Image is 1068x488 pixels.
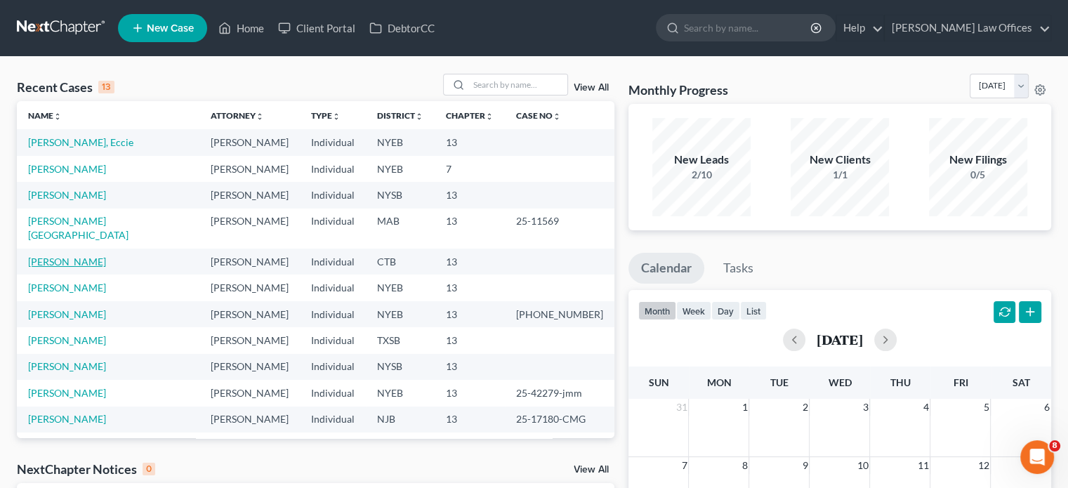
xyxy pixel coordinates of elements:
[976,457,990,474] span: 12
[435,301,505,327] td: 13
[300,275,366,301] td: Individual
[638,301,676,320] button: month
[706,376,731,388] span: Mon
[435,182,505,208] td: 13
[17,79,114,95] div: Recent Cases
[199,129,300,155] td: [PERSON_NAME]
[648,376,668,388] span: Sun
[446,110,494,121] a: Chapterunfold_more
[28,360,106,372] a: [PERSON_NAME]
[828,376,851,388] span: Wed
[147,23,194,34] span: New Case
[17,461,155,477] div: NextChapter Notices
[1049,440,1060,451] span: 8
[680,457,688,474] span: 7
[366,249,435,275] td: CTB
[300,380,366,406] td: Individual
[505,301,614,327] td: [PHONE_NUMBER]
[652,152,751,168] div: New Leads
[377,110,423,121] a: Districtunfold_more
[435,275,505,301] td: 13
[740,301,767,320] button: list
[435,249,505,275] td: 13
[628,253,704,284] a: Calendar
[28,308,106,320] a: [PERSON_NAME]
[916,457,930,474] span: 11
[199,275,300,301] td: [PERSON_NAME]
[28,110,62,121] a: Nameunfold_more
[300,129,366,155] td: Individual
[435,407,505,433] td: 13
[366,182,435,208] td: NYSB
[199,407,300,433] td: [PERSON_NAME]
[435,209,505,249] td: 13
[300,209,366,249] td: Individual
[1020,440,1054,474] iframe: Intercom live chat
[300,182,366,208] td: Individual
[890,376,910,388] span: Thu
[861,399,869,416] span: 3
[311,110,341,121] a: Typeunfold_more
[800,457,809,474] span: 9
[366,327,435,353] td: TXSB
[770,376,789,388] span: Tue
[929,168,1027,182] div: 0/5
[553,112,561,121] i: unfold_more
[28,136,133,148] a: [PERSON_NAME], Eccie
[366,301,435,327] td: NYEB
[300,301,366,327] td: Individual
[28,413,106,425] a: [PERSON_NAME]
[366,407,435,433] td: NJB
[435,433,505,459] td: 13
[211,15,271,41] a: Home
[740,399,749,416] span: 1
[929,152,1027,168] div: New Filings
[199,354,300,380] td: [PERSON_NAME]
[28,215,128,241] a: [PERSON_NAME][GEOGRAPHIC_DATA]
[485,112,494,121] i: unfold_more
[574,465,609,475] a: View All
[516,110,561,121] a: Case Nounfold_more
[28,256,106,268] a: [PERSON_NAME]
[1043,399,1051,416] span: 6
[885,15,1050,41] a: [PERSON_NAME] Law Offices
[652,168,751,182] div: 2/10
[711,253,766,284] a: Tasks
[366,275,435,301] td: NYEB
[435,380,505,406] td: 13
[366,209,435,249] td: MAB
[800,399,809,416] span: 2
[199,156,300,182] td: [PERSON_NAME]
[366,129,435,155] td: NYEB
[415,112,423,121] i: unfold_more
[836,15,883,41] a: Help
[505,433,614,459] td: 25-14790
[435,354,505,380] td: 13
[505,380,614,406] td: 25-42279-jmm
[982,399,990,416] span: 5
[199,209,300,249] td: [PERSON_NAME]
[362,15,442,41] a: DebtorCC
[505,407,614,433] td: 25-17180-CMG
[574,83,609,93] a: View All
[505,209,614,249] td: 25-11569
[199,433,300,459] td: [PERSON_NAME]
[28,334,106,346] a: [PERSON_NAME]
[366,380,435,406] td: NYEB
[98,81,114,93] div: 13
[28,387,106,399] a: [PERSON_NAME]
[674,399,688,416] span: 31
[953,376,968,388] span: Fri
[817,332,863,347] h2: [DATE]
[256,112,264,121] i: unfold_more
[435,129,505,155] td: 13
[855,457,869,474] span: 10
[28,189,106,201] a: [PERSON_NAME]
[211,110,264,121] a: Attorneyunfold_more
[300,433,366,459] td: Individual
[199,249,300,275] td: [PERSON_NAME]
[684,15,812,41] input: Search by name...
[300,354,366,380] td: Individual
[143,463,155,475] div: 0
[1012,376,1029,388] span: Sat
